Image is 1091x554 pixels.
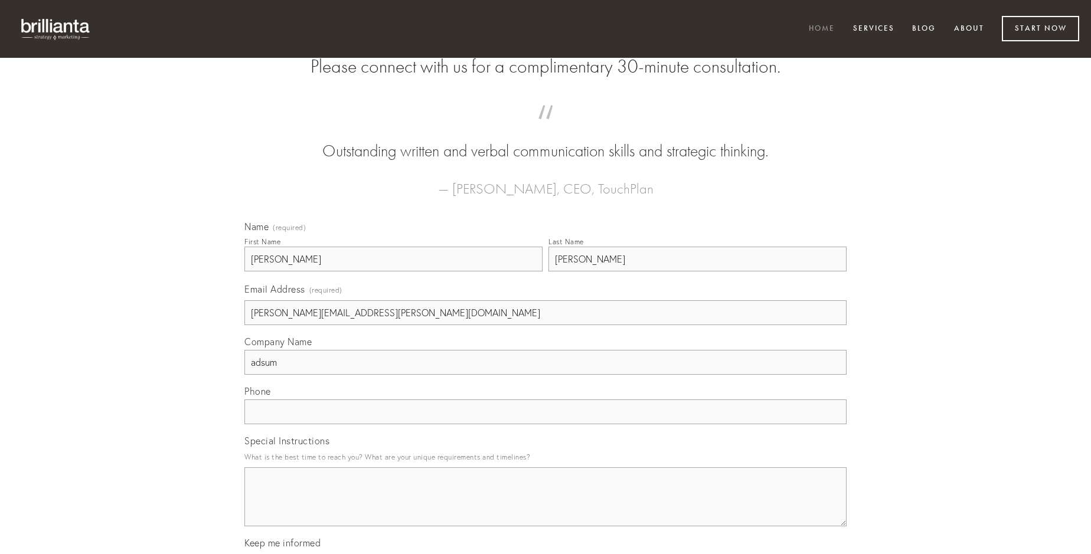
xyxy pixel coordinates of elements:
span: (required) [309,282,342,298]
span: Email Address [244,283,305,295]
span: “ [263,117,828,140]
a: Start Now [1002,16,1079,41]
a: About [946,19,992,39]
img: brillianta - research, strategy, marketing [12,12,100,46]
a: Blog [904,19,943,39]
blockquote: Outstanding written and verbal communication skills and strategic thinking. [263,117,828,163]
h2: Please connect with us for a complimentary 30-minute consultation. [244,55,847,78]
span: Keep me informed [244,537,321,549]
a: Services [845,19,902,39]
div: Last Name [548,237,584,246]
figcaption: — [PERSON_NAME], CEO, TouchPlan [263,163,828,201]
span: (required) [273,224,306,231]
span: Company Name [244,336,312,348]
span: Phone [244,385,271,397]
span: Name [244,221,269,232]
p: What is the best time to reach you? What are your unique requirements and timelines? [244,449,847,465]
a: Home [801,19,842,39]
span: Special Instructions [244,435,329,447]
div: First Name [244,237,280,246]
